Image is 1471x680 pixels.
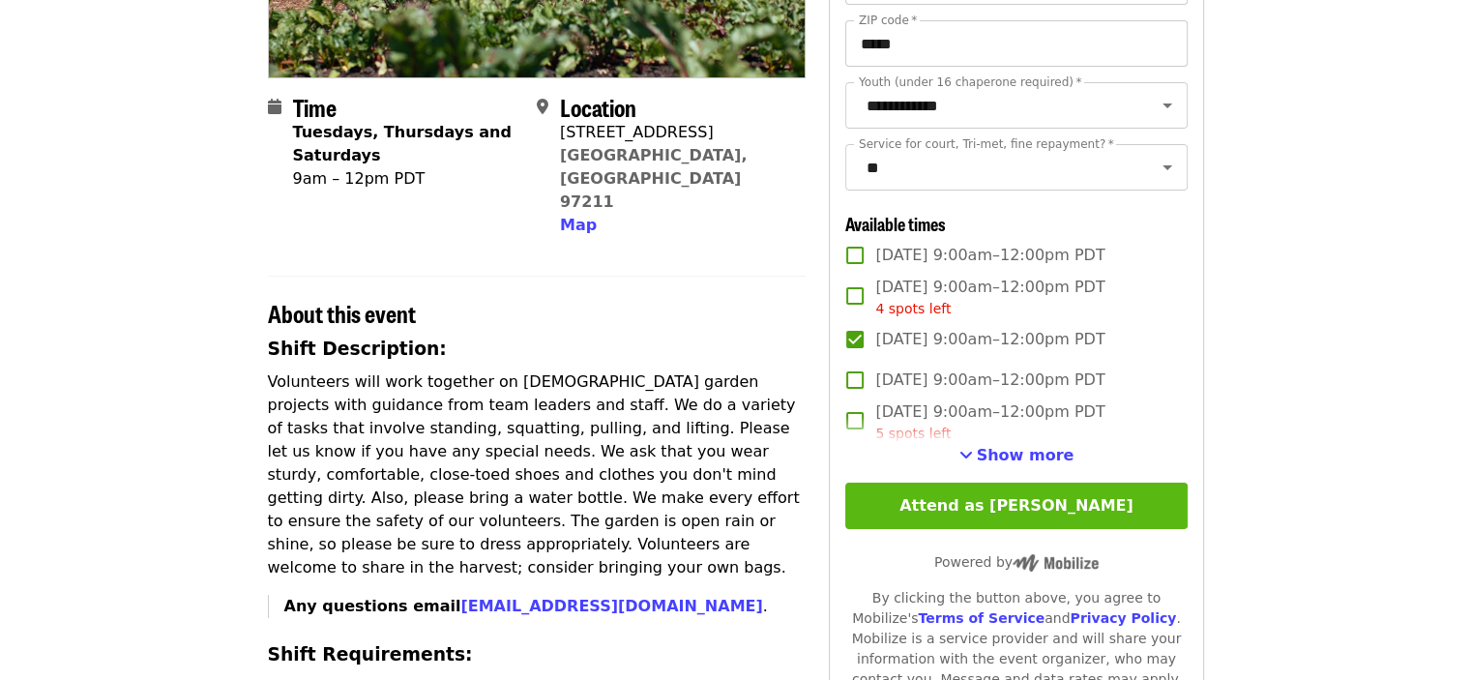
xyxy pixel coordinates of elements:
label: ZIP code [859,15,917,26]
label: Youth (under 16 chaperone required) [859,76,1081,88]
span: [DATE] 9:00am–12:00pm PDT [875,400,1104,444]
span: Show more [977,446,1074,464]
a: Privacy Policy [1070,610,1176,626]
div: 9am – 12pm PDT [293,167,521,191]
strong: Any questions email [284,597,763,615]
span: 5 spots left [875,426,951,441]
strong: Shift Description: [268,339,447,359]
input: ZIP code [845,20,1187,67]
i: calendar icon [268,98,281,116]
strong: Tuesdays, Thursdays and Saturdays [293,123,512,164]
button: Map [560,214,597,237]
span: [DATE] 9:00am–12:00pm PDT [875,244,1104,267]
label: Service for court, Tri-met, fine repayment? [859,138,1114,150]
span: About this event [268,296,416,330]
a: Terms of Service [918,610,1044,626]
span: [DATE] 9:00am–12:00pm PDT [875,369,1104,392]
span: 4 spots left [875,301,951,316]
button: Open [1154,92,1181,119]
button: Open [1154,154,1181,181]
span: Location [560,90,636,124]
img: Powered by Mobilize [1013,554,1099,572]
p: . [284,595,807,618]
span: Time [293,90,337,124]
p: Volunteers will work together on [DEMOGRAPHIC_DATA] garden projects with guidance from team leade... [268,370,807,579]
span: [DATE] 9:00am–12:00pm PDT [875,328,1104,351]
span: Powered by [934,554,1099,570]
i: map-marker-alt icon [537,98,548,116]
strong: Shift Requirements: [268,644,473,665]
a: [GEOGRAPHIC_DATA], [GEOGRAPHIC_DATA] 97211 [560,146,748,211]
span: Available times [845,211,946,236]
span: [DATE] 9:00am–12:00pm PDT [875,276,1104,319]
div: [STREET_ADDRESS] [560,121,790,144]
a: [EMAIL_ADDRESS][DOMAIN_NAME] [460,597,762,615]
span: Map [560,216,597,234]
button: See more timeslots [959,444,1074,467]
button: Attend as [PERSON_NAME] [845,483,1187,529]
